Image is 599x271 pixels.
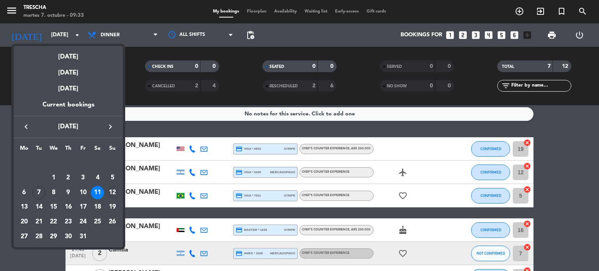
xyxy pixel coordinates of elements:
td: October 7, 2025 [32,185,46,200]
td: October 18, 2025 [90,200,105,214]
div: 22 [47,215,60,228]
span: [DATE] [33,122,103,132]
div: [DATE] [14,78,123,100]
div: 14 [32,200,46,214]
button: keyboard_arrow_right [103,122,117,132]
div: 25 [91,215,104,228]
i: keyboard_arrow_right [106,122,115,131]
th: Saturday [90,144,105,156]
div: [DATE] [14,62,123,78]
td: October 16, 2025 [61,200,76,214]
td: October 24, 2025 [76,214,90,229]
div: 28 [32,230,46,243]
div: 13 [18,200,31,214]
div: 19 [106,200,119,214]
td: October 10, 2025 [76,185,90,200]
i: keyboard_arrow_left [21,122,31,131]
div: 31 [76,230,90,243]
td: October 15, 2025 [46,200,61,214]
td: October 23, 2025 [61,214,76,229]
th: Thursday [61,144,76,156]
td: October 19, 2025 [105,200,120,214]
div: 8 [47,186,60,199]
button: keyboard_arrow_left [19,122,33,132]
div: 20 [18,215,31,228]
td: October 31, 2025 [76,229,90,244]
td: October 12, 2025 [105,185,120,200]
div: 3 [76,171,90,184]
div: 30 [62,230,75,243]
div: 4 [91,171,104,184]
td: October 9, 2025 [61,185,76,200]
div: 2 [62,171,75,184]
td: October 2, 2025 [61,170,76,185]
td: October 21, 2025 [32,214,46,229]
th: Wednesday [46,144,61,156]
div: 9 [62,186,75,199]
td: October 29, 2025 [46,229,61,244]
div: 11 [91,186,104,199]
div: 15 [47,200,60,214]
td: October 27, 2025 [17,229,32,244]
div: 5 [106,171,119,184]
td: October 17, 2025 [76,200,90,214]
td: October 8, 2025 [46,185,61,200]
td: October 6, 2025 [17,185,32,200]
div: 16 [62,200,75,214]
div: [DATE] [14,46,123,62]
td: October 22, 2025 [46,214,61,229]
td: October 26, 2025 [105,214,120,229]
div: 18 [91,200,104,214]
td: October 11, 2025 [90,185,105,200]
div: 21 [32,215,46,228]
div: 29 [47,230,60,243]
td: October 14, 2025 [32,200,46,214]
div: 17 [76,200,90,214]
th: Friday [76,144,90,156]
td: October 1, 2025 [46,170,61,185]
div: 10 [76,186,90,199]
td: October 13, 2025 [17,200,32,214]
th: Tuesday [32,144,46,156]
div: 7 [32,186,46,199]
div: Current bookings [14,100,123,116]
td: OCT [17,156,120,170]
div: 23 [62,215,75,228]
td: October 30, 2025 [61,229,76,244]
div: 12 [106,186,119,199]
div: 27 [18,230,31,243]
td: October 28, 2025 [32,229,46,244]
td: October 4, 2025 [90,170,105,185]
th: Sunday [105,144,120,156]
th: Monday [17,144,32,156]
td: October 25, 2025 [90,214,105,229]
div: 1 [47,171,60,184]
td: October 20, 2025 [17,214,32,229]
td: October 3, 2025 [76,170,90,185]
div: 24 [76,215,90,228]
td: October 5, 2025 [105,170,120,185]
div: 26 [106,215,119,228]
div: 6 [18,186,31,199]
